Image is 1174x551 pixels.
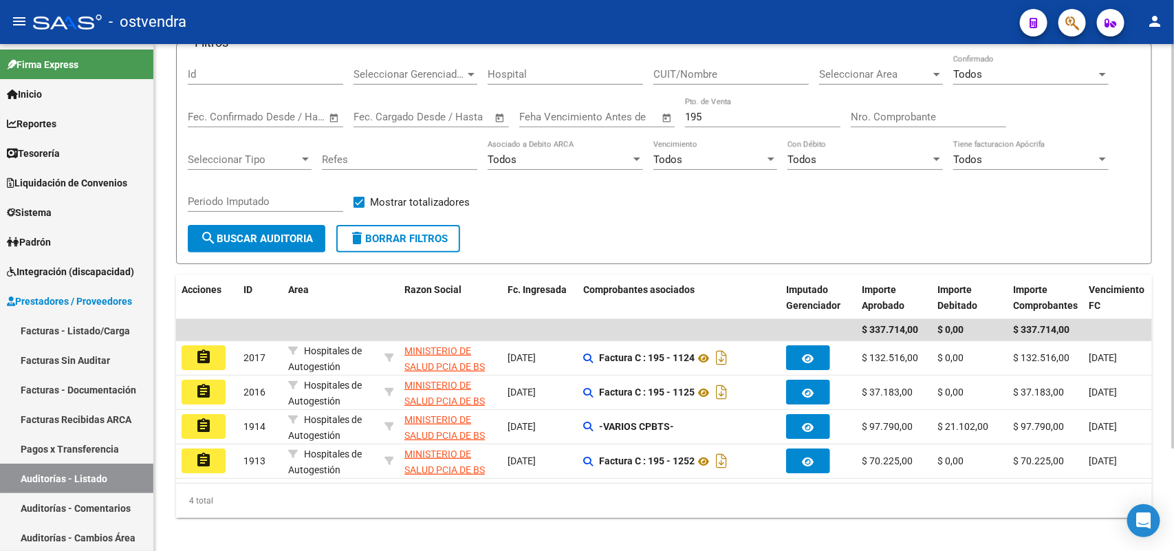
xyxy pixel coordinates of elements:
[404,412,497,441] div: - 30626983398
[508,455,536,466] span: [DATE]
[492,110,508,126] button: Open calendar
[953,68,982,80] span: Todos
[7,87,42,102] span: Inicio
[7,205,52,220] span: Sistema
[599,387,695,398] strong: Factura C : 195 - 1125
[583,284,695,295] span: Comprobantes asociados
[502,275,578,336] datatable-header-cell: Fc. Ingresada
[182,284,221,295] span: Acciones
[508,284,567,295] span: Fc. Ingresada
[7,175,127,191] span: Liquidación de Convenios
[713,450,730,472] i: Descargar documento
[653,153,682,166] span: Todos
[200,230,217,246] mat-icon: search
[1083,275,1159,336] datatable-header-cell: Vencimiento FC
[288,449,362,475] span: Hospitales de Autogestión
[243,455,265,466] span: 1913
[354,68,465,80] span: Seleccionar Gerenciador
[288,345,362,372] span: Hospitales de Autogestión
[7,235,51,250] span: Padrón
[288,414,362,441] span: Hospitales de Autogestión
[370,194,470,210] span: Mostrar totalizadores
[1013,421,1064,432] span: $ 97.790,00
[1089,284,1144,311] span: Vencimiento FC
[862,284,904,311] span: Importe Aprobado
[488,153,517,166] span: Todos
[937,455,964,466] span: $ 0,00
[404,449,485,491] span: MINISTERIO DE SALUD PCIA DE BS AS O. P.
[1013,284,1078,311] span: Importe Comprobantes
[862,324,918,335] span: $ 337.714,00
[1089,455,1117,466] span: [DATE]
[109,7,186,37] span: - ostvendra
[349,230,365,246] mat-icon: delete
[404,345,485,388] span: MINISTERIO DE SALUD PCIA DE BS AS O. P.
[862,387,913,398] span: $ 37.183,00
[7,57,78,72] span: Firma Express
[1013,387,1064,398] span: $ 37.183,00
[862,352,918,363] span: $ 132.516,00
[7,294,132,309] span: Prestadores / Proveedores
[188,153,299,166] span: Seleccionar Tipo
[176,275,238,336] datatable-header-cell: Acciones
[243,387,265,398] span: 2016
[781,275,856,336] datatable-header-cell: Imputado Gerenciador
[336,225,460,252] button: Borrar Filtros
[354,111,409,123] input: Fecha inicio
[937,284,977,311] span: Importe Debitado
[599,456,695,467] strong: Factura C : 195 - 1252
[404,380,485,422] span: MINISTERIO DE SALUD PCIA DE BS AS O. P.
[195,349,212,365] mat-icon: assignment
[1146,13,1163,30] mat-icon: person
[819,68,931,80] span: Seleccionar Area
[7,146,60,161] span: Tesorería
[508,352,536,363] span: [DATE]
[1013,352,1069,363] span: $ 132.516,00
[256,111,323,123] input: Fecha fin
[862,421,913,432] span: $ 97.790,00
[243,284,252,295] span: ID
[856,275,932,336] datatable-header-cell: Importe Aprobado
[937,324,964,335] span: $ 0,00
[786,284,840,311] span: Imputado Gerenciador
[404,446,497,475] div: - 30626983398
[7,116,56,131] span: Reportes
[599,421,674,432] strong: -VARIOS CPBTS-
[660,110,675,126] button: Open calendar
[713,381,730,403] i: Descargar documento
[188,111,243,123] input: Fecha inicio
[188,225,325,252] button: Buscar Auditoria
[508,387,536,398] span: [DATE]
[1089,421,1117,432] span: [DATE]
[200,233,313,245] span: Buscar Auditoria
[349,233,448,245] span: Borrar Filtros
[404,414,485,457] span: MINISTERIO DE SALUD PCIA DE BS AS O. P.
[578,275,781,336] datatable-header-cell: Comprobantes asociados
[243,352,265,363] span: 2017
[599,353,695,364] strong: Factura C : 195 - 1124
[195,418,212,434] mat-icon: assignment
[1089,352,1117,363] span: [DATE]
[195,383,212,400] mat-icon: assignment
[937,352,964,363] span: $ 0,00
[422,111,488,123] input: Fecha fin
[787,153,816,166] span: Todos
[953,153,982,166] span: Todos
[1013,455,1064,466] span: $ 70.225,00
[713,347,730,369] i: Descargar documento
[399,275,502,336] datatable-header-cell: Razon Social
[243,421,265,432] span: 1914
[195,452,212,468] mat-icon: assignment
[937,421,988,432] span: $ 21.102,00
[862,455,913,466] span: $ 70.225,00
[283,275,379,336] datatable-header-cell: Area
[327,110,343,126] button: Open calendar
[11,13,28,30] mat-icon: menu
[932,275,1008,336] datatable-header-cell: Importe Debitado
[508,421,536,432] span: [DATE]
[404,378,497,407] div: - 30626983398
[1013,324,1069,335] span: $ 337.714,00
[404,343,497,372] div: - 30626983398
[288,284,309,295] span: Area
[176,484,1152,518] div: 4 total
